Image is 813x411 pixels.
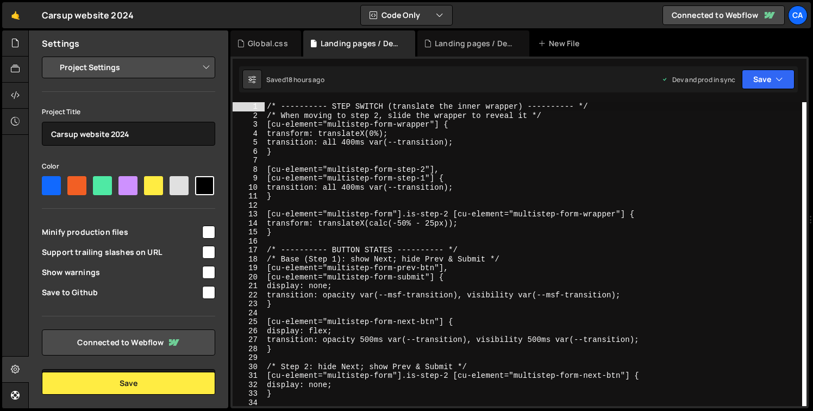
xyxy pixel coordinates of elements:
span: Support trailing slashes on URL [42,247,201,258]
span: Show warnings [42,267,201,278]
div: 13 [233,210,265,219]
div: Dev and prod in sync [661,75,735,84]
div: New File [538,38,584,49]
div: 20 [233,273,265,282]
div: 7 [233,156,265,165]
div: Carsup website 2024 [42,9,134,22]
div: 12 [233,201,265,210]
div: 21 [233,282,265,291]
div: 9 [233,174,265,183]
a: Connected to Webflow [662,5,785,25]
span: Save to Github [42,287,201,298]
a: Ca [788,5,808,25]
div: 27 [233,335,265,345]
div: 4 [233,129,265,139]
div: 18 [233,255,265,264]
div: Saved [266,75,324,84]
div: 5 [233,138,265,147]
div: 23 [233,300,265,309]
div: 24 [233,309,265,318]
div: 2 [233,111,265,121]
div: 11 [233,192,265,201]
button: Save [742,70,795,89]
div: 6 [233,147,265,157]
div: 16 [233,237,265,246]
label: Project Title [42,107,80,117]
div: 30 [233,363,265,372]
div: 22 [233,291,265,300]
div: Global.css [248,38,288,49]
div: 3 [233,120,265,129]
button: Save [42,372,215,395]
div: 26 [233,327,265,336]
a: Connected to Webflow [42,329,215,356]
label: Color [42,161,59,172]
div: 33 [233,389,265,398]
button: Code Only [361,5,452,25]
h2: Settings [42,38,79,49]
div: 29 [233,353,265,363]
div: 18 hours ago [286,75,324,84]
div: 8 [233,165,265,175]
div: 10 [233,183,265,192]
div: 31 [233,371,265,381]
div: 1 [233,102,265,111]
div: 28 [233,345,265,354]
div: 14 [233,219,265,228]
div: 19 [233,264,265,273]
span: Minify production files [42,227,201,238]
div: Landing pages / Devenir franchisé.js [435,38,516,49]
div: 15 [233,228,265,237]
div: 34 [233,398,265,408]
div: 17 [233,246,265,255]
div: 25 [233,317,265,327]
input: Project name [42,122,215,146]
div: 32 [233,381,265,390]
div: Landing pages / Devenir franchisé.css [321,38,402,49]
a: 🤙 [2,2,29,28]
